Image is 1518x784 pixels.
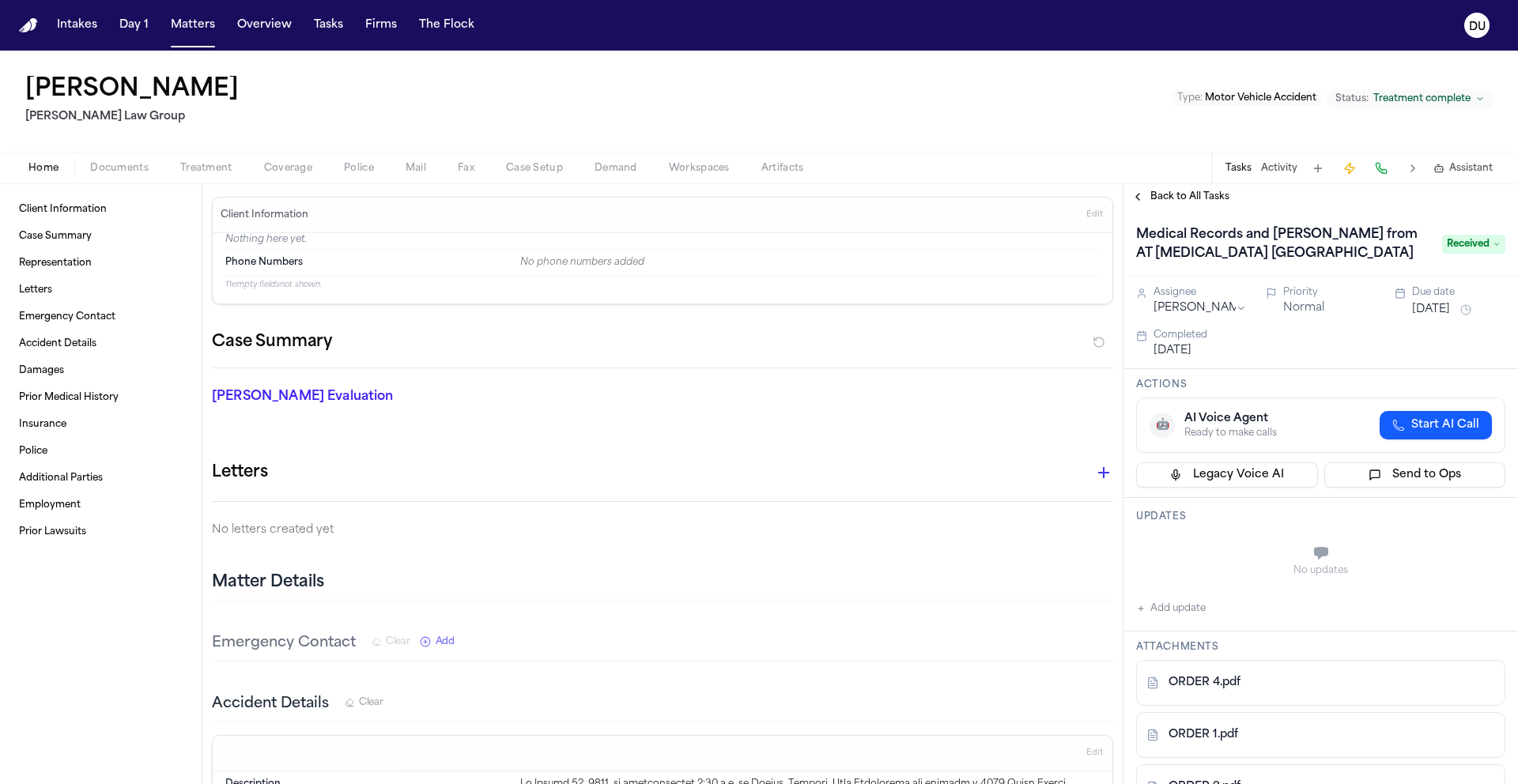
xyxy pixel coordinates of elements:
button: Add New [420,635,455,648]
button: Create Immediate Task [1339,157,1361,179]
span: Representation [19,257,92,269]
button: Edit [1082,741,1108,766]
h2: Matter Details [212,571,324,594]
a: Police [13,439,189,464]
span: Treatment [180,162,232,175]
a: Emergency Contact [13,304,189,330]
button: Assistant [1433,162,1493,175]
a: Day 1 [113,11,155,40]
span: Emergency Contact [19,311,115,323]
h2: [PERSON_NAME] Law Group [25,107,245,126]
button: Edit Type: Motor Vehicle Accident [1172,90,1321,106]
h3: Accident Details [212,693,329,715]
span: Home [28,162,59,175]
button: Overview [231,11,298,40]
button: Clear Emergency Contact [372,635,410,648]
a: Letters [13,277,189,303]
div: Assignee [1154,286,1247,299]
a: Insurance [13,412,189,437]
div: No updates [1136,564,1505,577]
a: Home [19,18,38,33]
a: Client Information [13,197,189,222]
h2: Case Summary [212,330,332,355]
span: 🤖 [1156,417,1169,433]
span: Add [436,635,455,648]
span: Edit [1086,209,1103,220]
button: [DATE] [1412,302,1450,318]
button: Edit matter name [25,76,239,104]
text: DU [1469,21,1486,32]
a: Representation [13,251,189,276]
div: Completed [1154,329,1505,341]
a: Employment [13,492,189,518]
button: Send to Ops [1324,462,1506,488]
button: Snooze task [1456,300,1475,319]
span: Case Summary [19,230,92,243]
h3: Client Information [217,209,312,221]
button: Start AI Call [1380,411,1492,439]
button: Add Task [1307,157,1329,179]
a: Accident Details [13,331,189,356]
span: Accident Details [19,337,96,350]
p: 11 empty fields not shown. [225,279,1100,291]
span: Assistant [1449,162,1493,175]
span: Coverage [264,162,312,175]
img: Finch Logo [19,18,38,33]
div: Priority [1283,286,1376,299]
span: Type : [1177,93,1203,103]
button: Edit [1082,202,1108,228]
p: [PERSON_NAME] Evaluation [212,387,500,406]
span: Additional Parties [19,472,103,484]
h1: Letters [212,460,268,485]
div: AI Voice Agent [1184,411,1277,427]
span: Client Information [19,203,107,216]
h3: Updates [1136,511,1505,523]
span: Police [344,162,374,175]
span: Insurance [19,418,66,431]
a: Damages [13,358,189,383]
button: Firms [359,11,403,40]
button: Back to All Tasks [1123,190,1237,203]
a: ORDER 1.pdf [1169,727,1238,743]
div: Ready to make calls [1184,427,1277,439]
p: Nothing here yet. [225,233,1100,249]
span: Demand [595,162,637,175]
h3: Attachments [1136,641,1505,654]
a: Additional Parties [13,465,189,491]
button: Clear Accident Details [345,696,383,709]
span: Documents [90,162,149,175]
span: Damages [19,364,64,377]
button: Make a Call [1370,157,1392,179]
h3: Actions [1136,379,1505,391]
button: Change status from Treatment complete [1327,89,1493,108]
span: Back to All Tasks [1150,190,1229,203]
button: Intakes [51,11,104,40]
button: Legacy Voice AI [1136,462,1318,488]
a: Case Summary [13,224,189,249]
a: Prior Medical History [13,385,189,410]
span: Mail [406,162,426,175]
span: Received [1442,235,1505,254]
p: No letters created yet [212,521,1113,540]
button: Tasks [308,11,349,40]
h1: Medical Records and [PERSON_NAME] from AT [MEDICAL_DATA] [GEOGRAPHIC_DATA] [1130,222,1433,266]
div: No phone numbers added [520,256,1100,269]
span: Workspaces [669,162,730,175]
button: Activity [1261,162,1297,175]
a: Prior Lawsuits [13,519,189,545]
h1: [PERSON_NAME] [25,76,239,104]
button: Matters [164,11,221,40]
span: Status: [1335,92,1369,105]
span: Fax [458,162,474,175]
a: The Flock [413,11,481,40]
span: Phone Numbers [225,256,303,269]
span: Employment [19,499,81,511]
span: Edit [1086,748,1103,759]
span: Treatment complete [1373,92,1471,105]
span: Prior Lawsuits [19,526,86,538]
